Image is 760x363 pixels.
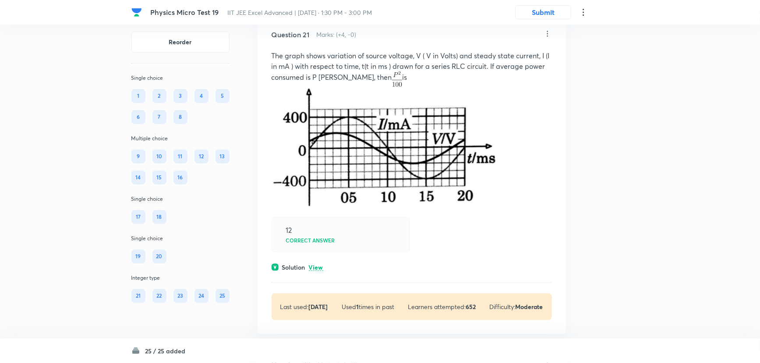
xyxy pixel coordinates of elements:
p: Learners attempted: [408,302,476,311]
div: 1 [131,89,145,103]
strong: Moderate [515,302,543,311]
img: solution.svg [272,263,279,271]
button: Submit [515,5,571,19]
p: Difficulty: [489,302,543,311]
p: Single choice [131,235,230,242]
strong: 1 [356,302,359,311]
div: 15 [152,171,166,185]
div: 16 [173,171,187,185]
div: 7 [152,110,166,124]
p: Integer type [131,274,230,282]
div: 9 [131,149,145,164]
p: Correct answer [286,238,335,243]
strong: [DATE] [309,302,328,311]
div: 22 [152,289,166,303]
div: 24 [194,289,209,303]
p: View [309,264,323,271]
span: IIT JEE Excel Advanced | [DATE] · 1:30 PM - 3:00 PM [227,8,372,17]
div: 17 [131,210,145,224]
p: The graph shows variation of source voltage, V ( V in Volts) and steady state current, I (I in mA... [272,50,552,87]
div: 19 [131,249,145,263]
a: Company Logo [131,7,144,18]
div: 12 [286,226,292,234]
button: Reorder [131,32,230,53]
div: 11 [173,149,187,164]
p: Last used: [280,302,328,311]
img: \frac{P^2}{100} [392,71,403,87]
div: 6 [131,110,145,124]
div: 5 [216,89,230,103]
h6: Solution [282,263,305,272]
div: 2 [152,89,166,103]
div: 10 [152,149,166,164]
p: Single choice [131,195,230,203]
p: Single choice [131,74,230,82]
div: 21 [131,289,145,303]
div: 20 [152,249,166,263]
h6: 25 / 25 added [145,346,186,356]
div: 25 [216,289,230,303]
img: Company Logo [131,7,142,18]
div: 18 [152,210,166,224]
div: 8 [173,110,187,124]
h5: Question 21 [272,29,310,40]
div: 4 [194,89,209,103]
p: Multiple choice [131,135,230,142]
h6: Marks: (+4, -0) [317,30,357,39]
div: 23 [173,289,187,303]
div: 14 [131,171,145,185]
div: 13 [216,149,230,164]
span: Physics Micro Test 19 [150,7,219,17]
img: 26-07-24-05:50:37-AM [272,87,496,207]
div: 3 [173,89,187,103]
strong: 652 [466,302,476,311]
div: 12 [194,149,209,164]
p: Used times in past [342,302,394,311]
